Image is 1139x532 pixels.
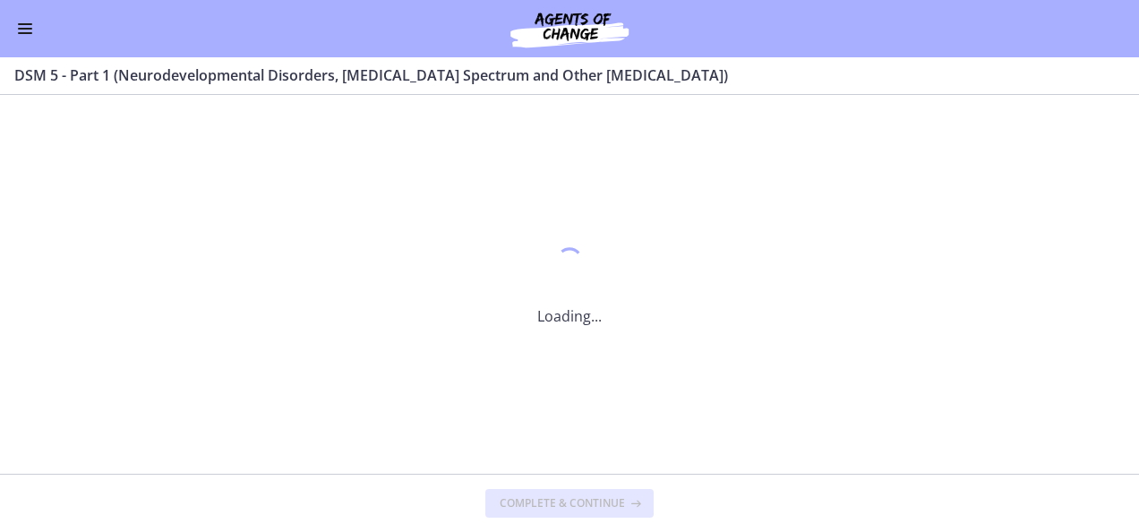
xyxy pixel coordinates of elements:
[462,7,677,50] img: Agents of Change
[537,305,602,327] p: Loading...
[14,18,36,39] button: Enable menu
[500,496,625,511] span: Complete & continue
[14,64,1103,86] h3: DSM 5 - Part 1 (Neurodevelopmental Disorders, [MEDICAL_DATA] Spectrum and Other [MEDICAL_DATA])
[485,489,654,518] button: Complete & continue
[537,243,602,284] div: 1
